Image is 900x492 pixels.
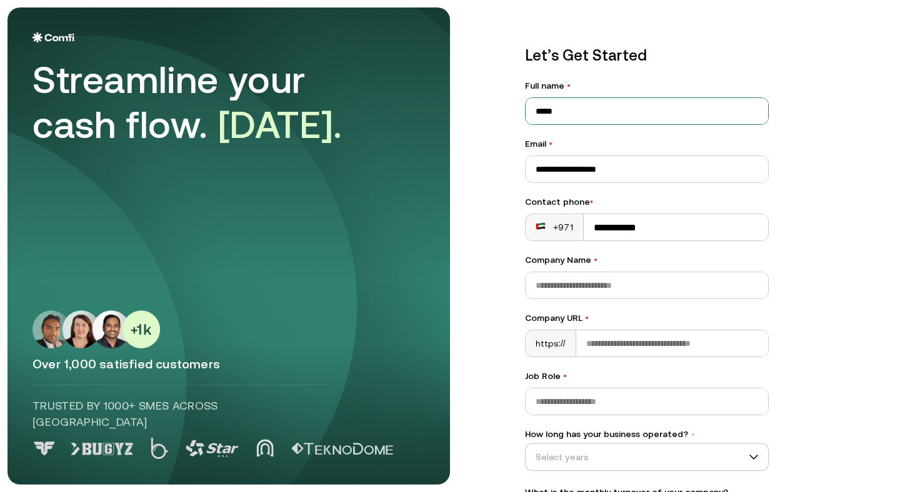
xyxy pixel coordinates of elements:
span: • [563,371,567,381]
img: Logo 1 [71,443,133,455]
label: Email [525,137,769,150]
img: Logo 4 [256,439,274,457]
p: Over 1,000 satisfied customers [32,356,425,372]
label: Company Name [525,253,769,267]
div: https:// [526,330,576,357]
img: Logo 2 [151,438,168,459]
img: Logo 5 [291,443,393,455]
img: Logo 0 [32,441,56,456]
p: Let’s Get Started [525,44,769,67]
span: • [594,255,597,265]
span: • [567,81,571,91]
img: Logo 3 [186,440,239,457]
img: Logo [32,32,74,42]
div: Streamline your cash flow. [32,57,382,147]
span: [DATE]. [218,103,342,146]
label: Company URL [525,312,769,325]
div: +971 [536,221,573,234]
label: Full name [525,79,769,92]
span: • [549,139,552,149]
span: • [585,313,589,323]
div: Contact phone [525,195,769,209]
span: • [590,197,593,207]
span: • [691,430,696,439]
label: How long has your business operated? [525,428,769,441]
label: Job Role [525,370,769,383]
p: Trusted by 1000+ SMEs across [GEOGRAPHIC_DATA] [32,398,331,430]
